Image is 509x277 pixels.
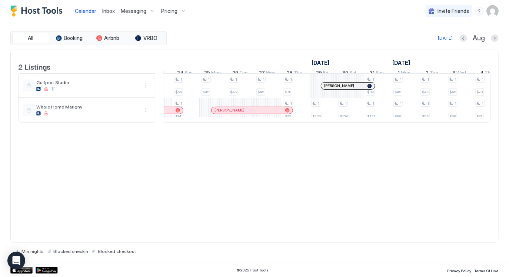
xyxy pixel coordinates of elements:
span: Wed [457,70,466,77]
div: User profile [487,5,499,17]
span: 29 [316,70,322,77]
span: $45 [395,90,401,94]
div: [DATE] [438,35,453,41]
a: August 30, 2025 [341,68,359,79]
span: Terms Of Use [475,268,499,273]
span: $59 [422,114,429,119]
button: Previous month [460,34,467,42]
a: August 25, 2025 [203,68,223,79]
span: Sat [350,70,357,77]
a: September 1, 2025 [391,57,412,68]
span: Thu [485,70,493,77]
a: Host Tools Logo [10,6,66,17]
span: 26 [233,70,239,77]
span: Mon [401,70,411,77]
span: $45 [449,90,456,94]
span: 1 [455,77,456,82]
span: Gulfport Studio [36,80,139,85]
span: Fri [323,70,329,77]
span: 1 [208,77,210,82]
span: 1 [290,101,292,106]
span: 1 [482,77,484,82]
a: Calendar [75,7,96,15]
a: September 1, 2025 [396,68,413,79]
span: $45 [422,90,429,94]
span: 1 [400,77,402,82]
span: $78 [285,90,291,94]
span: Tue [430,70,438,77]
button: [DATE] [437,34,454,43]
span: 1 [290,77,292,82]
span: 1 [455,101,456,106]
a: September 3, 2025 [451,68,468,79]
span: Inbox [102,8,115,14]
span: Tue [240,70,248,77]
span: Airbnb [104,35,120,41]
span: $45 [257,90,264,94]
span: Sun [376,70,384,77]
span: 1 [482,101,484,106]
span: 1 [235,77,237,82]
span: $126 [340,114,348,119]
button: Airbnb [89,33,126,43]
span: $125 [312,114,321,119]
span: 1 [345,101,347,106]
span: 1 [180,77,182,82]
div: tab-group [10,31,167,45]
button: Booking [51,33,88,43]
span: 3 [453,70,456,77]
span: Whole Home Marigny [36,104,139,110]
span: Blocked checkin [53,248,88,254]
span: $74 [175,114,181,119]
a: August 28, 2025 [285,68,305,79]
span: 28 [287,70,293,77]
span: 25 [204,70,210,77]
a: Privacy Policy [447,266,472,274]
span: $77 [477,114,483,119]
span: 1 [180,101,182,106]
span: 1 [427,77,429,82]
a: Google Play Store [36,267,58,274]
span: 1 [372,77,374,82]
span: 1 [372,101,374,106]
span: © 2025 Host Tools [236,268,269,273]
span: $77 [285,114,291,119]
span: Privacy Policy [447,268,472,273]
a: App Store [10,267,33,274]
span: $121 [367,114,375,119]
span: 30 [343,70,349,77]
a: September 4, 2025 [479,68,495,79]
span: Min nights [21,248,44,254]
a: August 26, 2025 [231,68,250,79]
span: $89 [367,90,374,94]
span: Pricing [161,8,177,14]
span: Invite Friends [438,8,469,14]
div: menu [475,7,484,16]
span: VRBO [143,35,157,41]
a: Inbox [102,7,115,15]
button: Next month [491,34,499,42]
span: $68 [175,90,182,94]
span: 31 [370,70,375,77]
button: VRBO [128,33,165,43]
span: 1 [400,101,402,106]
span: $59 [449,114,456,119]
span: 1 [398,70,400,77]
span: Messaging [121,8,146,14]
div: menu [142,81,150,90]
span: Calendar [75,8,96,14]
span: Blocked checkout [98,248,136,254]
span: [PERSON_NAME] [214,108,244,113]
div: Open Intercom Messenger [7,252,25,270]
button: More options [142,81,150,90]
span: $78 [477,90,483,94]
a: September 2, 2025 [424,68,440,79]
span: $59 [395,114,401,119]
a: August 24, 2025 [176,68,195,79]
button: All [12,33,49,43]
span: Wed [266,70,276,77]
span: Sun [185,70,193,77]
